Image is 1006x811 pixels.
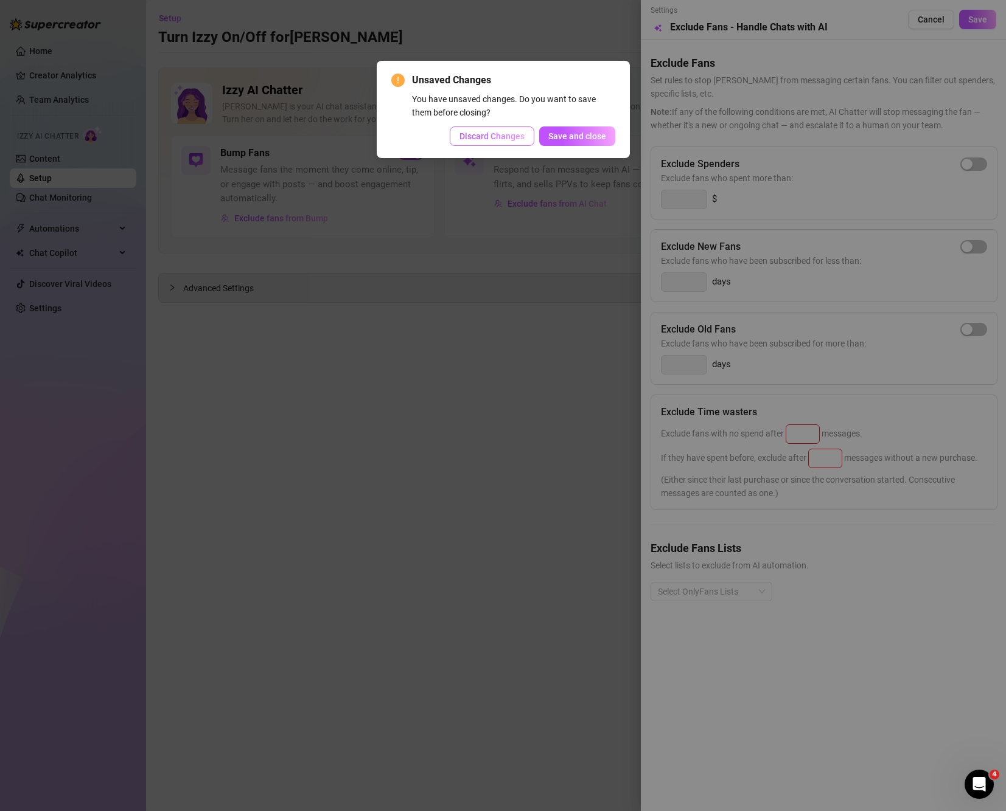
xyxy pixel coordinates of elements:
iframe: Intercom live chat [965,770,994,799]
div: You have unsaved changes. Do you want to save them before closing? [412,92,615,119]
span: Unsaved Changes [412,73,615,88]
span: 4 [990,770,999,779]
span: exclamation-circle [391,74,405,87]
button: Save and close [539,126,615,146]
button: Discard Changes [450,126,534,146]
span: Discard Changes [459,131,525,141]
span: Save and close [548,131,606,141]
